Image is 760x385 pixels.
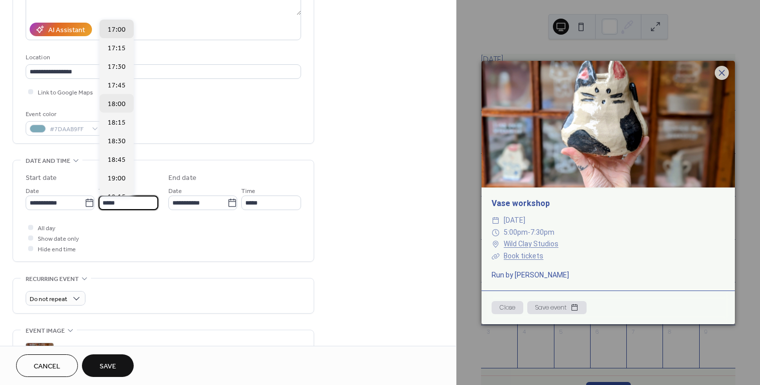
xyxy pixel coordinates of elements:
[48,25,85,36] div: AI Assistant
[504,215,525,227] span: [DATE]
[530,228,554,236] span: 7:30pm
[26,343,54,371] div: ;
[528,228,530,236] span: -
[38,87,93,98] span: Link to Google Maps
[168,186,182,197] span: Date
[108,99,126,110] span: 18:00
[82,354,134,377] button: Save
[492,227,500,239] div: ​
[108,173,126,184] span: 19:00
[492,250,500,262] div: ​
[527,301,587,314] button: Save event
[108,118,126,128] span: 18:15
[108,155,126,165] span: 18:45
[100,361,116,372] span: Save
[34,361,60,372] span: Cancel
[26,109,101,120] div: Event color
[16,354,78,377] button: Cancel
[108,25,126,35] span: 17:00
[168,173,197,183] div: End date
[241,186,255,197] span: Time
[492,215,500,227] div: ​
[50,124,87,135] span: #7DAAB9FF
[108,136,126,147] span: 18:30
[504,228,528,236] span: 5:00pm
[108,192,126,203] span: 19:15
[108,43,126,54] span: 17:15
[26,326,65,336] span: Event image
[26,186,39,197] span: Date
[38,223,55,234] span: All day
[26,52,299,63] div: Location
[108,62,126,72] span: 17:30
[504,238,558,250] a: Wild Clay Studios
[482,270,735,280] div: Run by [PERSON_NAME]
[492,199,550,208] a: Vase workshop
[492,301,523,314] button: Close
[99,186,113,197] span: Time
[30,23,92,36] button: AI Assistant
[492,238,500,250] div: ​
[38,234,79,244] span: Show date only
[30,294,67,305] span: Do not repeat
[504,252,543,260] a: Book tickets
[108,80,126,91] span: 17:45
[26,173,57,183] div: Start date
[26,274,79,284] span: Recurring event
[38,244,76,255] span: Hide end time
[26,156,70,166] span: Date and time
